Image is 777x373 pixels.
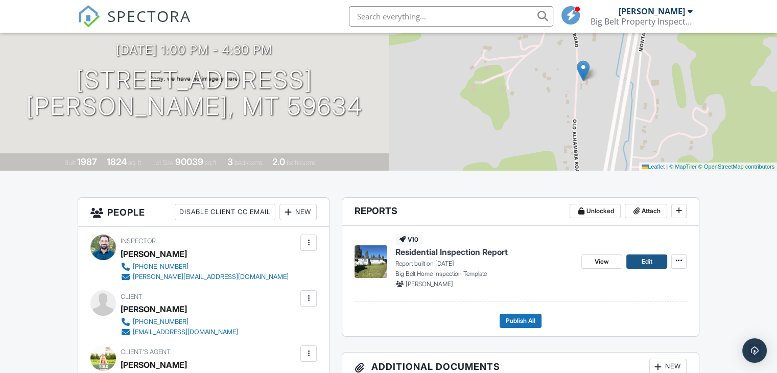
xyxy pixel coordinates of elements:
[234,159,263,167] span: bedrooms
[133,328,238,336] div: [EMAIL_ADDRESS][DOMAIN_NAME]
[272,156,285,167] div: 2.0
[121,293,143,300] span: Client
[175,204,275,220] div: Disable Client CC Email
[107,156,127,167] div: 1824
[77,156,97,167] div: 1987
[121,301,187,317] div: [PERSON_NAME]
[116,43,272,57] h3: [DATE] 1:00 pm - 4:30 pm
[152,159,174,167] span: Lot Size
[698,164,774,170] a: © OpenStreetMap contributors
[128,159,143,167] span: sq. ft.
[64,159,76,167] span: Built
[78,5,100,28] img: The Best Home Inspection Software - Spectora
[121,357,187,372] a: [PERSON_NAME]
[133,318,189,326] div: [PHONE_NUMBER]
[619,6,685,16] div: [PERSON_NAME]
[227,156,233,167] div: 3
[666,164,668,170] span: |
[279,204,317,220] div: New
[78,198,329,227] h3: People
[591,16,693,27] div: Big Belt Property Inspections
[642,164,665,170] a: Leaflet
[133,273,289,281] div: [PERSON_NAME][EMAIL_ADDRESS][DOMAIN_NAME]
[175,156,203,167] div: 90039
[133,263,189,271] div: [PHONE_NUMBER]
[287,159,316,167] span: bathrooms
[577,60,590,81] img: Marker
[742,338,767,363] div: Open Intercom Messenger
[205,159,218,167] span: sq.ft.
[107,5,191,27] span: SPECTORA
[121,262,289,272] a: [PHONE_NUMBER]
[669,164,697,170] a: © MapTiler
[349,6,553,27] input: Search everything...
[121,317,238,327] a: [PHONE_NUMBER]
[121,237,156,245] span: Inspector
[121,348,171,356] span: Client's Agent
[121,246,187,262] div: [PERSON_NAME]
[78,14,191,35] a: SPECTORA
[121,327,238,337] a: [EMAIL_ADDRESS][DOMAIN_NAME]
[121,272,289,282] a: [PERSON_NAME][EMAIL_ADDRESS][DOMAIN_NAME]
[26,66,363,121] h1: [STREET_ADDRESS] [PERSON_NAME], MT 59634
